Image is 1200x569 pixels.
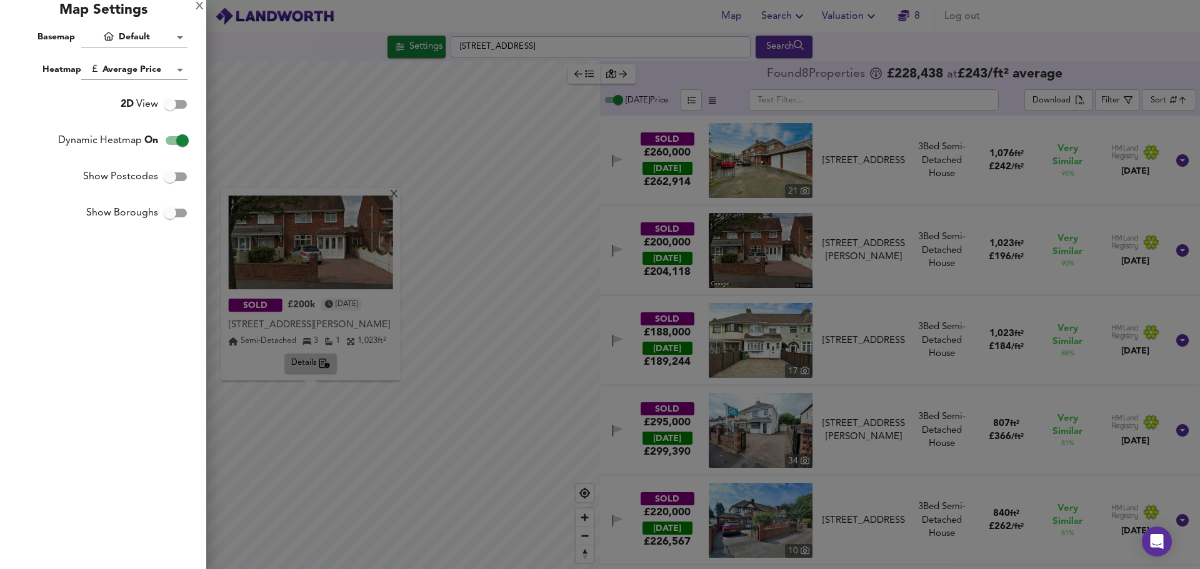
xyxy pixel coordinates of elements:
[86,205,158,220] span: Show Boroughs
[144,136,158,146] span: On
[81,60,187,80] div: Average Price
[42,65,81,74] span: Heatmap
[121,97,158,112] span: View
[81,27,187,47] div: Default
[121,99,134,109] span: 2D
[83,169,158,184] span: Show Postcodes
[196,2,204,11] div: X
[1142,527,1172,557] div: Open Intercom Messenger
[37,32,75,41] span: Basemap
[58,133,158,148] span: Dynamic Heatmap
